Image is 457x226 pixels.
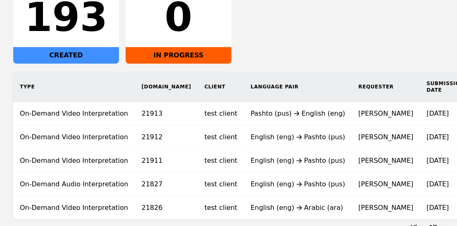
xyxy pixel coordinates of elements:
[198,102,244,126] td: test client
[13,102,135,126] td: On-Demand Video Interpretation
[426,157,449,164] time: [DATE]
[352,72,420,102] th: Requester
[13,196,135,220] td: On-Demand Video Interpretation
[250,132,345,142] div: English (eng) Pashto (pus)
[126,47,231,64] div: IN PROGRESS
[13,126,135,149] td: On-Demand Video Interpretation
[250,109,345,119] div: Pashto (pus) English (eng)
[198,173,244,196] td: test client
[13,47,119,64] div: CREATED
[13,173,135,196] td: On-Demand Audio Interpretation
[135,173,198,196] td: 21827
[135,102,198,126] td: 21913
[135,72,198,102] th: [DOMAIN_NAME]
[250,179,345,189] div: English (eng) Pashto (pus)
[426,204,449,212] time: [DATE]
[198,72,244,102] th: Client
[13,149,135,173] td: On-Demand Video Interpretation
[352,149,420,173] td: [PERSON_NAME]
[250,156,345,166] div: English (eng) Pashto (pus)
[352,126,420,149] td: [PERSON_NAME]
[13,72,135,102] th: Type
[426,133,449,141] time: [DATE]
[250,203,345,213] div: English (eng) Arabic (ara)
[426,109,449,117] time: [DATE]
[135,126,198,149] td: 21912
[352,196,420,220] td: [PERSON_NAME]
[198,126,244,149] td: test client
[198,196,244,220] td: test client
[135,196,198,220] td: 21826
[198,149,244,173] td: test client
[426,180,449,188] time: [DATE]
[352,173,420,196] td: [PERSON_NAME]
[244,72,352,102] th: Language Pair
[352,102,420,126] td: [PERSON_NAME]
[135,149,198,173] td: 21911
